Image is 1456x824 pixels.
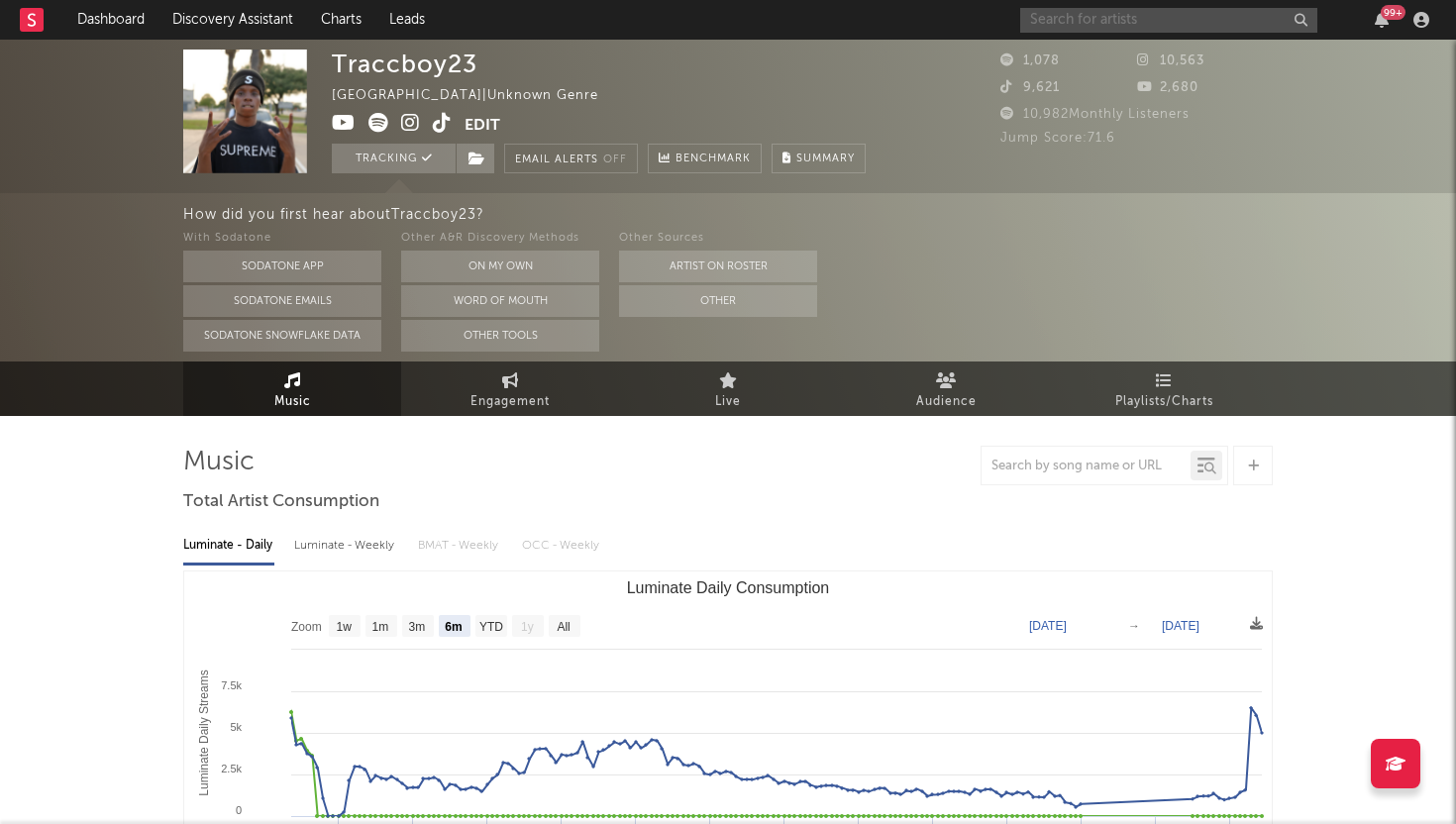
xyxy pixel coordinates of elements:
span: Total Artist Consumption [183,490,379,514]
em: Off [603,154,627,165]
div: With Sodatone [183,227,381,251]
a: Engagement [401,361,619,416]
span: Audience [916,390,977,414]
button: On My Own [401,251,599,282]
span: 2,680 [1137,81,1198,94]
button: Summary [772,144,866,173]
a: Benchmark [648,144,762,173]
div: Other A&R Discovery Methods [401,227,599,251]
span: Benchmark [676,148,751,171]
a: Audience [837,361,1055,416]
text: [DATE] [1029,619,1067,633]
a: Live [619,361,837,416]
text: Luminate Daily Consumption [627,579,830,596]
span: 9,621 [1000,81,1060,94]
text: → [1128,619,1140,633]
button: Other Tools [401,320,599,352]
span: 1,078 [1000,54,1060,67]
span: Jump Score: 71.6 [1000,132,1115,145]
text: 3m [409,620,426,634]
button: Other [619,285,817,317]
input: Search for artists [1020,8,1317,33]
span: 10,982 Monthly Listeners [1000,108,1190,121]
text: Luminate Daily Streams [197,669,211,795]
div: How did you first hear about Traccboy23 ? [183,203,1456,227]
span: Live [715,390,741,414]
text: 6m [445,620,462,634]
text: 1w [337,620,353,634]
div: Traccboy23 [332,50,477,78]
text: 5k [230,721,242,733]
button: Email AlertsOff [504,144,638,173]
text: Zoom [291,620,322,634]
button: Sodatone Emails [183,285,381,317]
button: Sodatone Snowflake Data [183,320,381,352]
span: Music [274,390,311,414]
span: Playlists/Charts [1115,390,1213,414]
text: 2.5k [221,763,242,774]
text: All [557,620,570,634]
text: YTD [479,620,503,634]
span: Summary [796,154,855,164]
div: Other Sources [619,227,817,251]
button: Sodatone App [183,251,381,282]
div: 99 + [1381,5,1405,20]
div: Luminate - Daily [183,529,274,563]
div: [GEOGRAPHIC_DATA] | Unknown Genre [332,84,621,108]
span: 10,563 [1137,54,1204,67]
span: Engagement [470,390,550,414]
text: 1y [521,620,534,634]
text: 0 [236,804,242,816]
text: 7.5k [221,679,242,691]
a: Playlists/Charts [1055,361,1273,416]
button: Edit [465,113,500,138]
button: 99+ [1375,12,1389,28]
text: 1m [372,620,389,634]
button: Word Of Mouth [401,285,599,317]
a: Music [183,361,401,416]
button: Artist on Roster [619,251,817,282]
text: [DATE] [1162,619,1199,633]
button: Tracking [332,144,456,173]
div: Luminate - Weekly [294,529,398,563]
input: Search by song name or URL [982,459,1191,474]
